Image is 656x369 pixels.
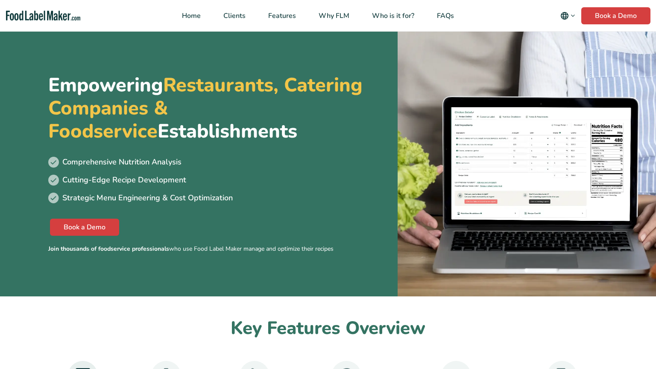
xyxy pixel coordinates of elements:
h2: Key Features Overview [48,317,608,340]
li: Strategic Menu Engineering & Cost Optimization [48,193,384,204]
a: Book a Demo [581,7,650,24]
span: Why FLM [316,11,350,20]
a: Food Label Maker homepage [6,11,80,20]
li: Comprehensive Nutrition Analysis [48,157,384,168]
span: Home [179,11,202,20]
span: FAQs [434,11,455,20]
span: Clients [221,11,246,20]
b: Join thousands of foodservice professionals [48,245,169,253]
span: Who is it for? [369,11,415,20]
a: Book a Demo [50,219,119,236]
i: Restaurants, Catering Companies & Foodservice [48,72,363,144]
h1: Empowering Establishments [48,74,384,143]
li: Cutting-Edge Recipe Development [48,175,384,186]
button: Change language [554,7,581,24]
p: who use Food Label Maker manage and optimize their recipes [48,244,384,254]
span: Features [266,11,297,20]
